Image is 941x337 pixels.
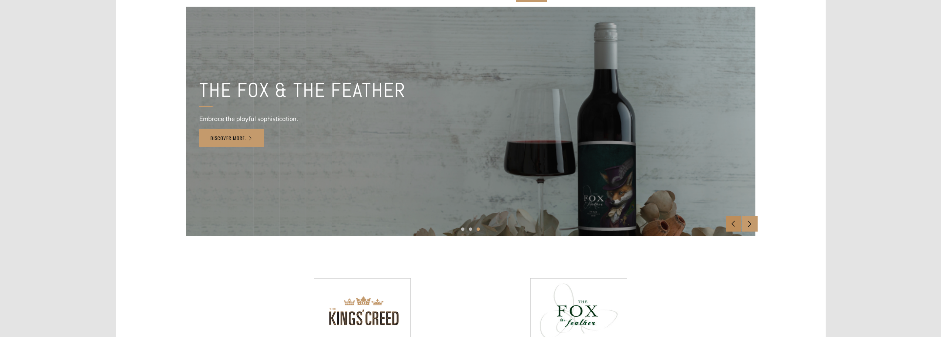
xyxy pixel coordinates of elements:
[199,129,264,147] a: Discover More.
[461,228,464,231] button: 1
[477,228,480,231] button: 3
[199,112,406,125] p: Embrace the playful sophistication.
[199,78,406,102] h2: THE FOX & THE FEATHER
[469,228,472,231] button: 2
